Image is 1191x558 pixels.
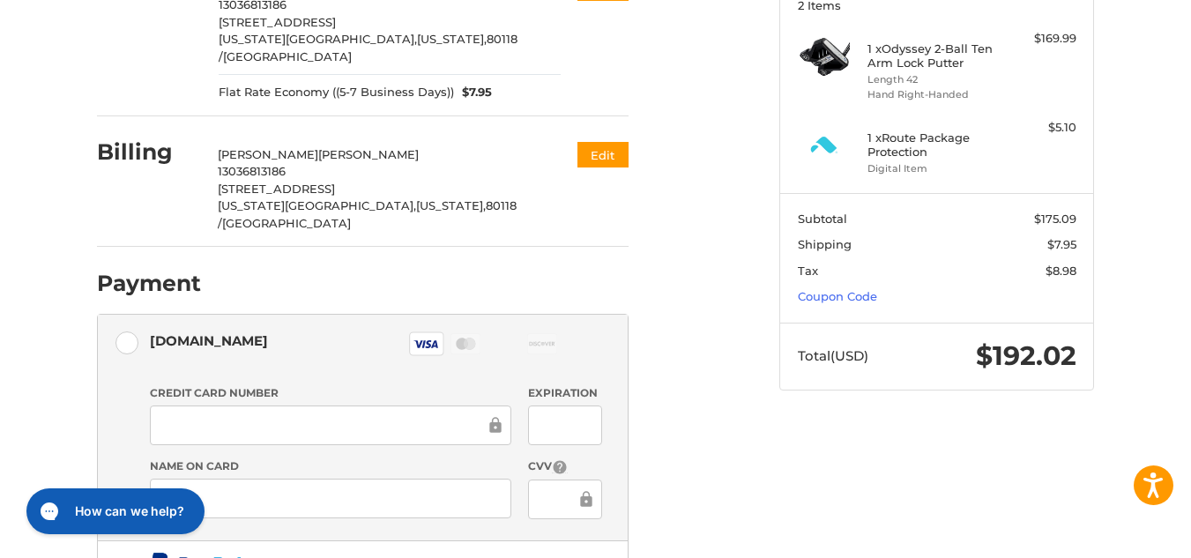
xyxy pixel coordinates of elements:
[150,326,268,355] div: [DOMAIN_NAME]
[976,339,1076,372] span: $192.02
[97,138,200,166] h2: Billing
[218,182,335,196] span: [STREET_ADDRESS]
[867,87,1002,102] li: Hand Right-Handed
[150,385,511,401] label: Credit Card Number
[528,458,601,475] label: CVV
[318,147,419,161] span: [PERSON_NAME]
[218,147,318,161] span: [PERSON_NAME]
[417,32,487,46] span: [US_STATE],
[416,198,486,212] span: [US_STATE],
[219,15,336,29] span: [STREET_ADDRESS]
[218,198,416,212] span: [US_STATE][GEOGRAPHIC_DATA],
[1046,264,1076,278] span: $8.98
[219,32,517,63] span: 80118 /
[223,49,352,63] span: [GEOGRAPHIC_DATA]
[528,385,601,401] label: Expiration
[218,198,517,230] span: 80118 /
[222,216,351,230] span: [GEOGRAPHIC_DATA]
[150,458,511,474] label: Name on Card
[867,41,1002,71] h4: 1 x Odyssey 2-Ball Ten Arm Lock Putter
[867,161,1002,176] li: Digital Item
[1034,212,1076,226] span: $175.09
[1007,119,1076,137] div: $5.10
[798,347,868,364] span: Total (USD)
[219,84,454,101] span: Flat Rate Economy ((5-7 Business Days))
[219,32,417,46] span: [US_STATE][GEOGRAPHIC_DATA],
[577,142,629,167] button: Edit
[867,130,1002,160] h4: 1 x Route Package Protection
[798,212,847,226] span: Subtotal
[18,482,210,540] iframe: Gorgias live chat messenger
[454,84,493,101] span: $7.95
[798,237,852,251] span: Shipping
[97,270,201,297] h2: Payment
[798,289,877,303] a: Coupon Code
[218,164,286,178] span: 13036813186
[798,264,818,278] span: Tax
[1047,237,1076,251] span: $7.95
[867,72,1002,87] li: Length 42
[1007,30,1076,48] div: $169.99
